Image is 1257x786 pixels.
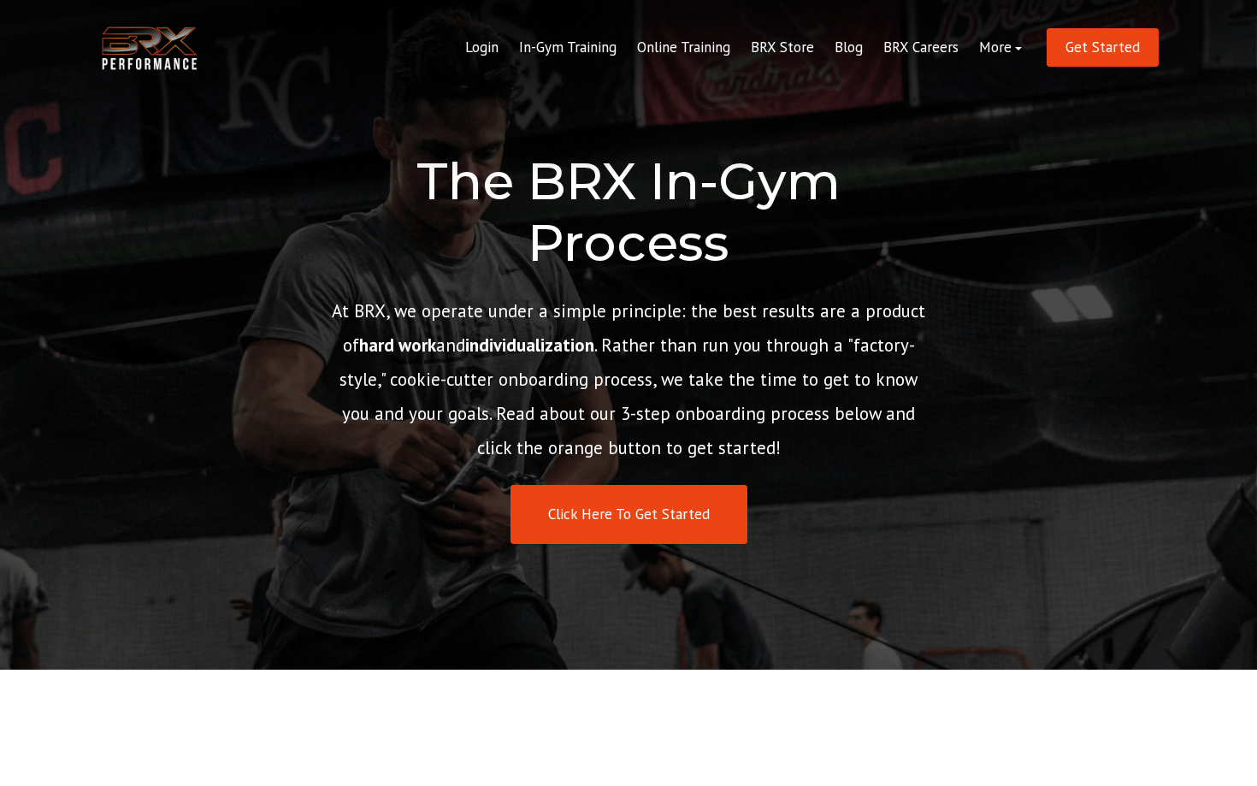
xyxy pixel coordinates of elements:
a: BRX Careers [873,27,969,68]
span: The BRX In-Gym Process [416,150,841,274]
span: At BRX, we operate under a simple principle: the best results are a product of and . Rather than ... [332,299,925,459]
img: BRX Transparent Logo-2 [98,22,201,74]
a: More [969,27,1032,68]
a: BRX Store [741,27,824,68]
a: Login [455,27,509,68]
strong: individualization [465,334,594,357]
a: Click Here To Get Started [510,485,747,544]
a: In-Gym Training [509,27,627,68]
a: Get Started [1047,28,1159,67]
div: Navigation Menu [455,27,1032,68]
a: Blog [824,27,873,68]
a: Online Training [627,27,741,68]
strong: hard work [359,334,436,357]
